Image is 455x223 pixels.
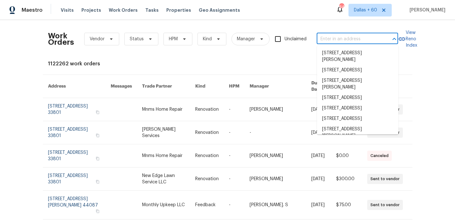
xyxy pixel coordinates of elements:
th: Trade Partner [137,75,190,98]
th: Messages [106,75,137,98]
span: Dallas + 60 [354,7,377,13]
span: HPM [169,36,178,42]
span: Vendor [90,36,105,42]
span: [PERSON_NAME] [407,7,445,13]
td: - [245,121,306,144]
button: Copy Address [95,109,100,115]
span: Work Orders [109,7,138,13]
h2: Work Orders [48,33,74,45]
td: - [224,98,245,121]
td: [PERSON_NAME] Services [137,121,190,144]
th: Manager [245,75,306,98]
td: - [224,121,245,144]
td: New Edge Lawn Service LLC [137,167,190,191]
td: [PERSON_NAME] [245,144,306,167]
span: Maestro [22,7,43,13]
td: Renovation [190,144,224,167]
td: Renovation [190,167,224,191]
span: Visits [61,7,74,13]
span: Geo Assignments [199,7,240,13]
a: View Reno Index [398,30,417,49]
td: [PERSON_NAME]. S [245,191,306,220]
li: [STREET_ADDRESS] [317,114,398,124]
span: Projects [81,7,101,13]
li: [STREET_ADDRESS][PERSON_NAME] [317,75,398,93]
th: Due Date [306,75,331,98]
div: 644 [339,4,344,10]
button: Copy Address [95,208,100,214]
td: Monthly Upkeep LLC [137,191,190,220]
td: [PERSON_NAME] [245,98,306,121]
input: Enter in an address [317,34,380,44]
span: Tasks [145,8,159,12]
td: - [224,144,245,167]
span: Unclaimed [285,36,307,43]
li: [STREET_ADDRESS][PERSON_NAME] [317,124,398,141]
li: [STREET_ADDRESS][PERSON_NAME] [317,48,398,65]
li: [STREET_ADDRESS] [317,65,398,75]
span: Manager [237,36,255,42]
td: Renovation [190,121,224,144]
button: Copy Address [95,133,100,138]
th: Address [43,75,106,98]
span: Properties [166,7,191,13]
th: Kind [190,75,224,98]
li: [STREET_ADDRESS] [317,93,398,103]
td: [PERSON_NAME] [245,167,306,191]
button: Copy Address [95,179,100,185]
th: HPM [224,75,245,98]
div: 1122262 work orders [48,61,407,67]
td: Renovation [190,98,224,121]
td: - [224,191,245,220]
td: Feedback [190,191,224,220]
button: Close [390,35,399,43]
span: Kind [203,36,212,42]
td: Mnms Home Repair [137,98,190,121]
td: - [224,167,245,191]
li: [STREET_ADDRESS] [317,103,398,114]
span: Status [130,36,144,42]
button: Copy Address [95,156,100,161]
td: Mnms Home Repair [137,144,190,167]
